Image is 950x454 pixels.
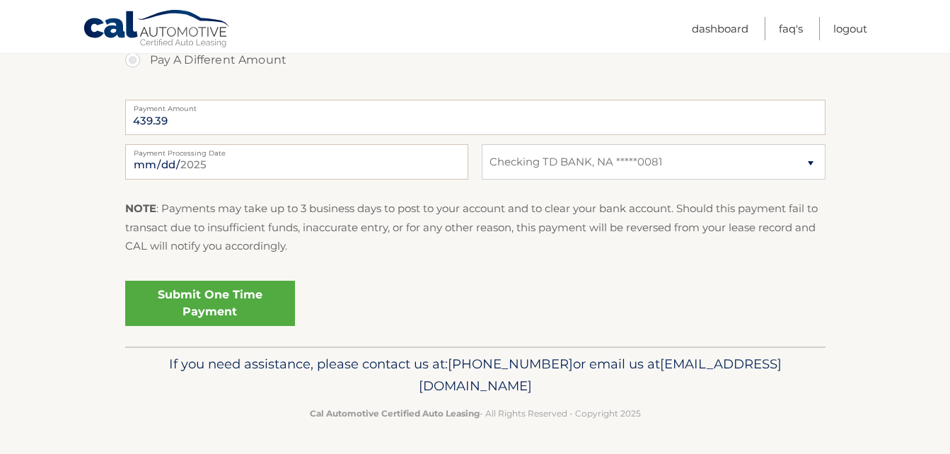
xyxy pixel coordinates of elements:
[134,353,816,398] p: If you need assistance, please contact us at: or email us at
[833,17,867,40] a: Logout
[448,356,573,372] span: [PHONE_NUMBER]
[125,199,826,255] p: : Payments may take up to 3 business days to post to your account and to clear your bank account....
[125,281,295,326] a: Submit One Time Payment
[692,17,748,40] a: Dashboard
[125,144,468,180] input: Payment Date
[310,408,480,419] strong: Cal Automotive Certified Auto Leasing
[125,100,826,111] label: Payment Amount
[125,144,468,156] label: Payment Processing Date
[125,46,826,74] label: Pay A Different Amount
[125,202,156,215] strong: NOTE
[779,17,803,40] a: FAQ's
[134,406,816,421] p: - All Rights Reserved - Copyright 2025
[83,9,231,50] a: Cal Automotive
[125,100,826,135] input: Payment Amount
